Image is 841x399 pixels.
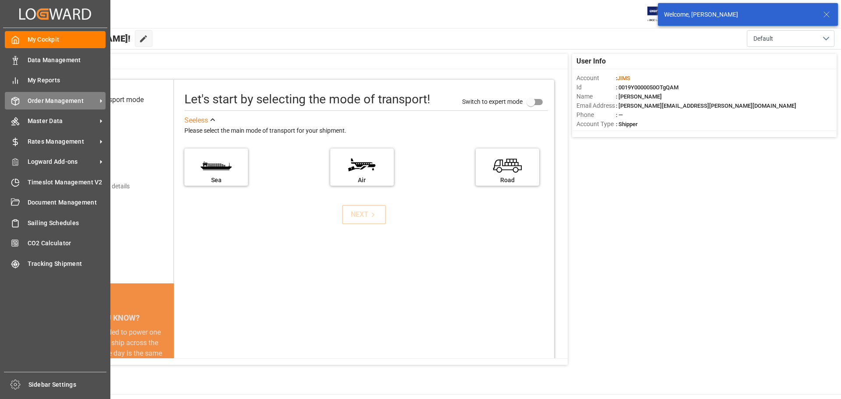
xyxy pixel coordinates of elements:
[28,380,107,389] span: Sidebar Settings
[576,56,606,67] span: User Info
[5,51,106,68] a: Data Management
[184,115,208,126] div: See less
[36,30,131,47] span: Hello [PERSON_NAME]!
[28,76,106,85] span: My Reports
[28,259,106,268] span: Tracking Shipment
[576,110,616,120] span: Phone
[747,30,834,47] button: open menu
[342,205,386,224] button: NEXT
[28,96,97,106] span: Order Management
[335,176,389,185] div: Air
[576,120,616,129] span: Account Type
[184,126,548,136] div: Please select the main mode of transport for your shipment.
[5,173,106,191] a: Timeslot Management V2
[5,235,106,252] a: CO2 Calculator
[5,214,106,231] a: Sailing Schedules
[616,112,623,118] span: : —
[5,72,106,89] a: My Reports
[617,75,630,81] span: JIMS
[28,137,97,146] span: Rates Management
[28,56,106,65] span: Data Management
[616,102,796,109] span: : [PERSON_NAME][EMAIL_ADDRESS][PERSON_NAME][DOMAIN_NAME]
[351,209,378,220] div: NEXT
[28,117,97,126] span: Master Data
[184,90,430,109] div: Let's start by selecting the mode of transport!
[28,239,106,248] span: CO2 Calculator
[28,157,97,166] span: Logward Add-ons
[616,75,630,81] span: :
[462,98,523,105] span: Switch to expert mode
[47,309,174,327] div: DID YOU KNOW?
[616,84,678,91] span: : 0019Y0000050OTgQAM
[753,34,773,43] span: Default
[28,178,106,187] span: Timeslot Management V2
[5,31,106,48] a: My Cockpit
[5,255,106,272] a: Tracking Shipment
[647,7,678,22] img: Exertis%20JAM%20-%20Email%20Logo.jpg_1722504956.jpg
[576,74,616,83] span: Account
[189,176,244,185] div: Sea
[664,10,815,19] div: Welcome, [PERSON_NAME]
[28,198,106,207] span: Document Management
[576,101,616,110] span: Email Address
[28,219,106,228] span: Sailing Schedules
[5,194,106,211] a: Document Management
[576,92,616,101] span: Name
[480,176,535,185] div: Road
[28,35,106,44] span: My Cockpit
[616,93,662,100] span: : [PERSON_NAME]
[576,83,616,92] span: Id
[58,327,163,390] div: The energy needed to power one large container ship across the ocean in a single day is the same ...
[616,121,638,127] span: : Shipper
